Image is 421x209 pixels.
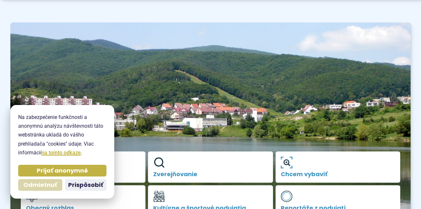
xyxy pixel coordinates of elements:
[65,179,106,191] button: Prispôsobiť
[18,179,62,191] button: Odmietnuť
[68,181,103,189] span: Prispôsobiť
[18,113,106,157] p: Na zabezpečenie funkčnosti a anonymnú analýzu návštevnosti táto webstránka ukladá do vášho prehli...
[281,171,395,177] span: Chcem vybaviť
[37,167,88,175] span: Prijať anonymné
[148,151,273,183] a: Zverejňovanie
[153,171,267,177] span: Zverejňovanie
[23,181,57,189] span: Odmietnuť
[276,151,400,183] a: Chcem vybaviť
[42,150,81,156] a: na tomto odkaze
[18,165,106,176] button: Prijať anonymné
